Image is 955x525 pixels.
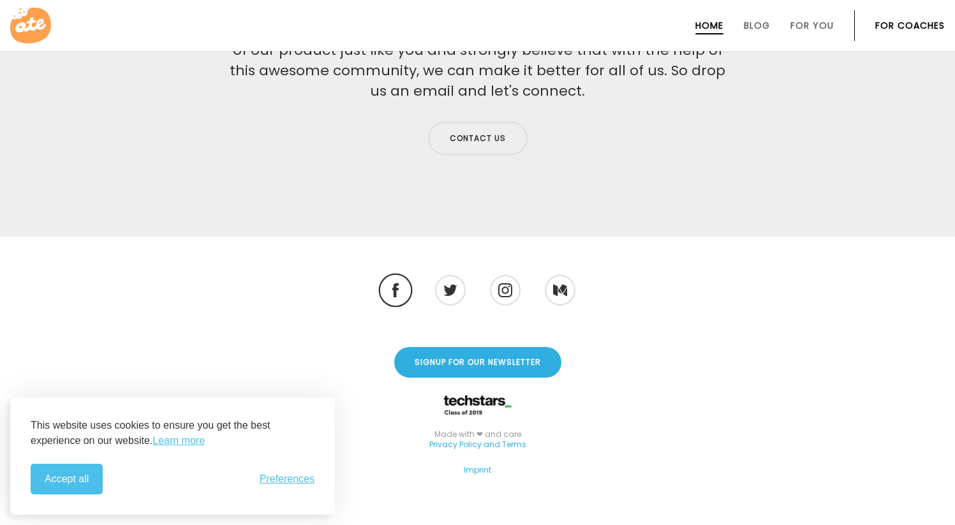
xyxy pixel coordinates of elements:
a: Learn more [152,433,205,448]
img: Instagram [498,283,512,297]
img: TECHSTARS [431,383,524,420]
a: For You [790,20,834,31]
a: Contact us [428,122,528,155]
a: For Coaches [875,20,945,31]
a: Imprint [464,464,491,476]
span: Preferences [260,473,315,485]
img: Medium [553,284,567,296]
a: Home [695,20,723,31]
a: Signup for our Newsletter [394,347,561,378]
a: Privacy Policy and Terms [429,439,526,450]
img: Facebook [392,283,399,297]
p: This website uses cookies to ensure you get the best experience on our website. [31,418,315,448]
p: We love to talk to people who share our values and vision. We are users of our product just like ... [223,20,733,101]
button: Accept all cookies [31,464,103,494]
button: Toggle preferences [260,473,315,485]
div: Made with ❤ and care [13,424,942,470]
a: Blog [744,20,770,31]
img: Twitter [443,285,457,296]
